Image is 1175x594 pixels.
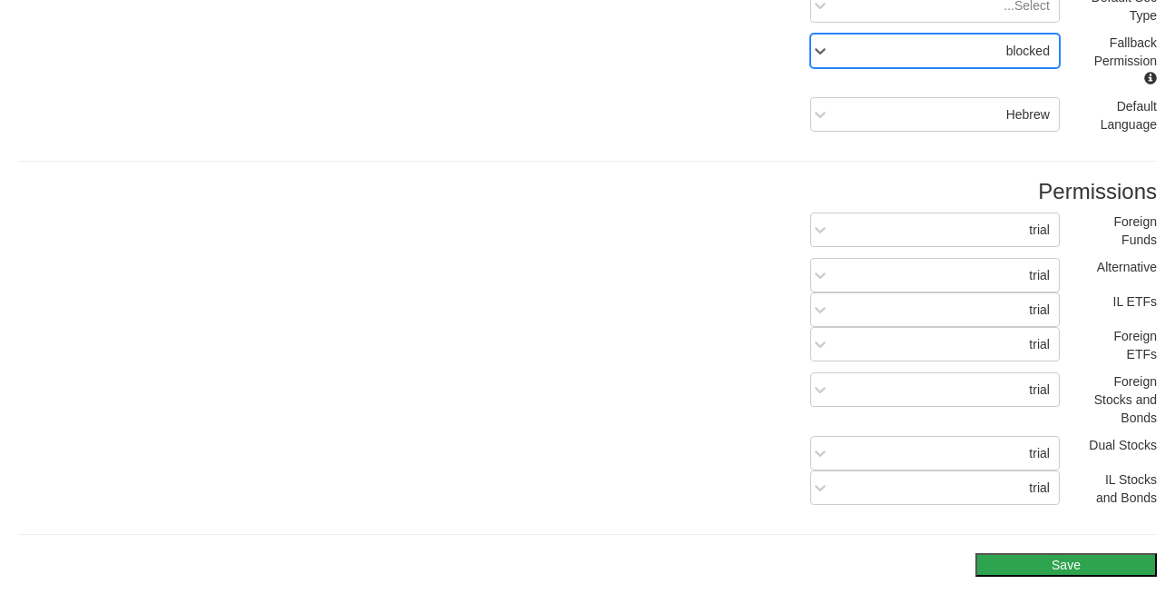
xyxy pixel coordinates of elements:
[1087,436,1157,454] p: Dual Stocks
[1087,213,1157,249] p: Foreign Funds
[18,180,1157,203] h3: Permissions
[1087,327,1157,363] p: Foreign ETFs
[1006,105,1050,124] div: Hebrew
[1087,258,1157,276] p: Alternative
[1087,470,1157,507] p: IL Stocks and Bonds
[975,553,1157,577] button: Save
[1087,97,1157,134] p: Default Language
[1029,335,1050,353] div: trial
[1029,221,1050,239] div: trial
[1006,42,1050,60] div: blocked
[1087,372,1157,427] p: Foreign Stocks and Bonds
[1029,479,1050,497] div: trial
[1087,292,1157,311] p: IL ETFs
[1087,34,1157,88] p: Fallback Permission
[1029,266,1050,284] div: trial
[1029,381,1050,399] div: trial
[1029,444,1050,462] div: trial
[1029,301,1050,319] div: trial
